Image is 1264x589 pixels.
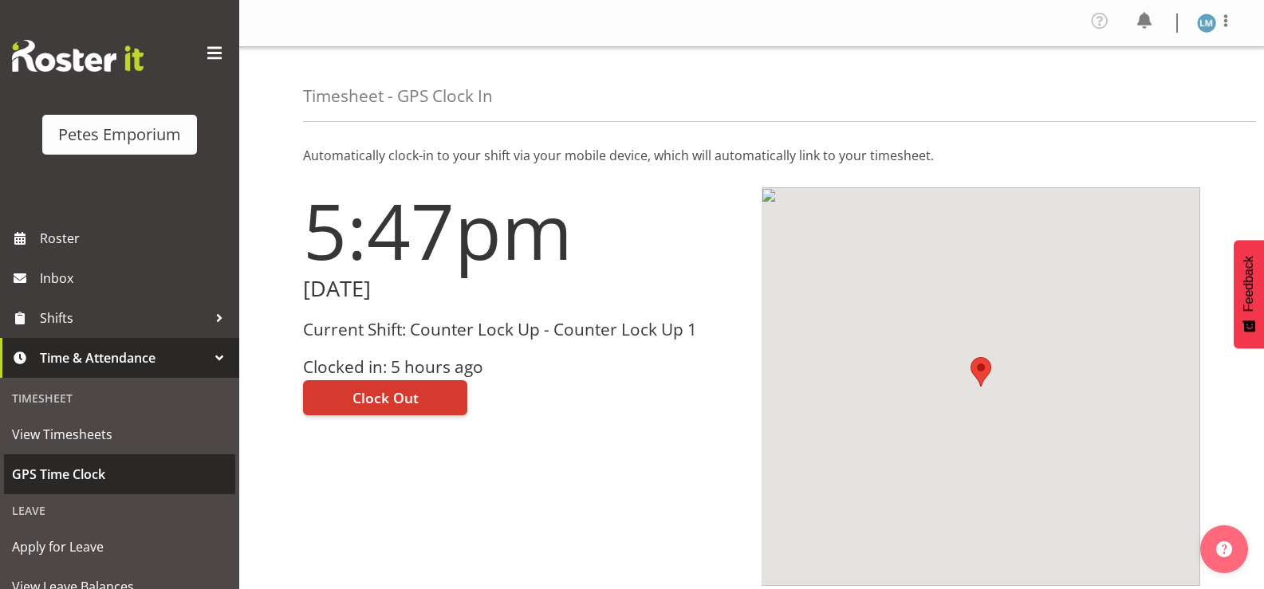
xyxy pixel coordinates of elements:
h2: [DATE] [303,277,742,301]
h1: 5:47pm [303,187,742,273]
img: lianne-morete5410.jpg [1197,14,1216,33]
span: Clock Out [352,387,419,408]
span: Time & Attendance [40,346,207,370]
p: Automatically clock-in to your shift via your mobile device, which will automatically link to you... [303,146,1200,165]
span: Feedback [1242,256,1256,312]
span: GPS Time Clock [12,462,227,486]
span: View Timesheets [12,422,227,446]
h3: Clocked in: 5 hours ago [303,358,742,376]
h3: Current Shift: Counter Lock Up - Counter Lock Up 1 [303,320,742,339]
span: Roster [40,226,231,250]
div: Petes Emporium [58,123,181,147]
img: help-xxl-2.png [1216,541,1232,557]
img: Rosterit website logo [12,40,144,72]
button: Clock Out [303,380,467,415]
a: View Timesheets [4,414,235,454]
span: Inbox [40,266,231,290]
div: Leave [4,494,235,527]
a: Apply for Leave [4,527,235,567]
div: Timesheet [4,382,235,414]
span: Apply for Leave [12,535,227,559]
span: Shifts [40,306,207,330]
h4: Timesheet - GPS Clock In [303,87,493,105]
button: Feedback - Show survey [1234,240,1264,348]
a: GPS Time Clock [4,454,235,494]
